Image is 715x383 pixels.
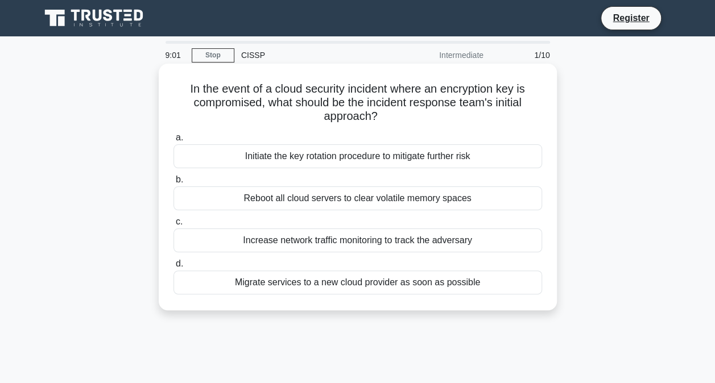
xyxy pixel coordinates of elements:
div: Initiate the key rotation procedure to mitigate further risk [173,144,542,168]
div: 9:01 [159,44,192,66]
span: b. [176,174,183,184]
span: c. [176,217,183,226]
div: Intermediate [391,44,490,66]
a: Register [606,11,656,25]
div: Increase network traffic monitoring to track the adversary [173,228,542,252]
div: Reboot all cloud servers to clear volatile memory spaces [173,186,542,210]
span: a. [176,132,183,142]
div: CISSP [234,44,391,66]
h5: In the event of a cloud security incident where an encryption key is compromised, what should be ... [172,82,543,124]
div: Migrate services to a new cloud provider as soon as possible [173,270,542,294]
span: d. [176,259,183,268]
a: Stop [192,48,234,63]
div: 1/10 [490,44,557,66]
